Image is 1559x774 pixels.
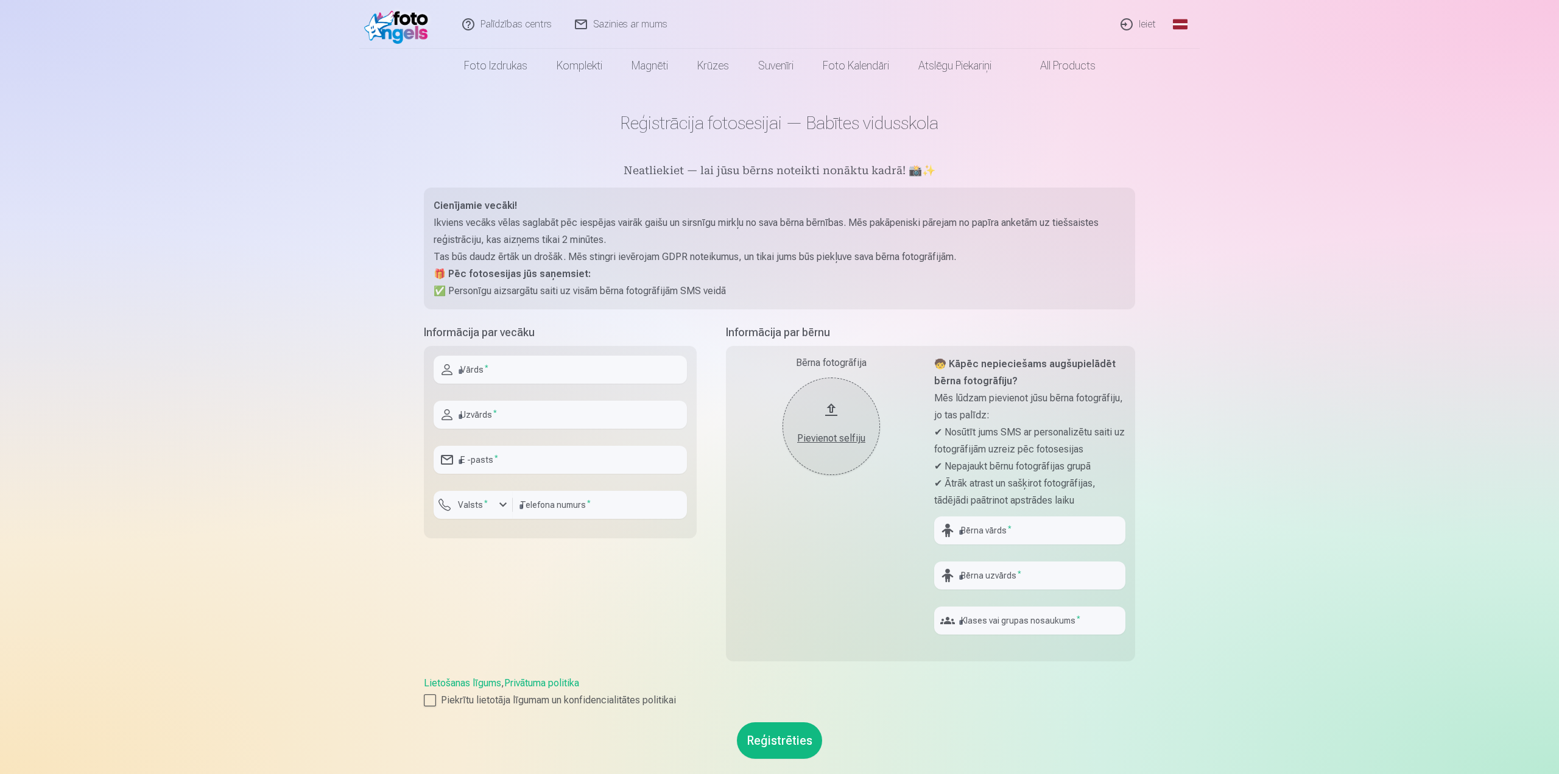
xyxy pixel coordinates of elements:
[434,214,1125,248] p: Ikviens vecāks vēlas saglabāt pēc iespējas vairāk gaišu un sirsnīgu mirkļu no sava bērna bērnības...
[453,499,493,511] label: Valsts
[364,5,434,44] img: /fa1
[542,49,617,83] a: Komplekti
[795,431,868,446] div: Pievienot selfiju
[424,324,697,341] h5: Informācija par vecāku
[744,49,808,83] a: Suvenīri
[683,49,744,83] a: Krūzes
[934,358,1116,387] strong: 🧒 Kāpēc nepieciešams augšupielādēt bērna fotogrāfiju?
[783,378,880,475] button: Pievienot selfiju
[1006,49,1110,83] a: All products
[934,458,1125,475] p: ✔ Nepajaukt bērnu fotogrāfijas grupā
[434,268,591,280] strong: 🎁 Pēc fotosesijas jūs saņemsiet:
[424,693,1135,708] label: Piekrītu lietotāja līgumam un konfidencialitātes politikai
[434,283,1125,300] p: ✅ Personīgu aizsargātu saiti uz visām bērna fotogrāfijām SMS veidā
[434,491,513,519] button: Valsts*
[934,475,1125,509] p: ✔ Ātrāk atrast un sašķirot fotogrāfijas, tādējādi paātrinot apstrādes laiku
[449,49,542,83] a: Foto izdrukas
[934,424,1125,458] p: ✔ Nosūtīt jums SMS ar personalizētu saiti uz fotogrāfijām uzreiz pēc fotosesijas
[934,390,1125,424] p: Mēs lūdzam pievienot jūsu bērna fotogrāfiju, jo tas palīdz:
[424,163,1135,180] h5: Neatliekiet — lai jūsu bērns noteikti nonāktu kadrā! 📸✨
[504,677,579,689] a: Privātuma politika
[434,248,1125,266] p: Tas būs daudz ērtāk un drošāk. Mēs stingri ievērojam GDPR noteikumus, un tikai jums būs piekļuve ...
[424,676,1135,708] div: ,
[424,112,1135,134] h1: Reģistrācija fotosesijai — Babītes vidusskola
[424,677,501,689] a: Lietošanas līgums
[617,49,683,83] a: Magnēti
[904,49,1006,83] a: Atslēgu piekariņi
[434,200,517,211] strong: Cienījamie vecāki!
[737,722,822,759] button: Reģistrēties
[726,324,1135,341] h5: Informācija par bērnu
[808,49,904,83] a: Foto kalendāri
[736,356,927,370] div: Bērna fotogrāfija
